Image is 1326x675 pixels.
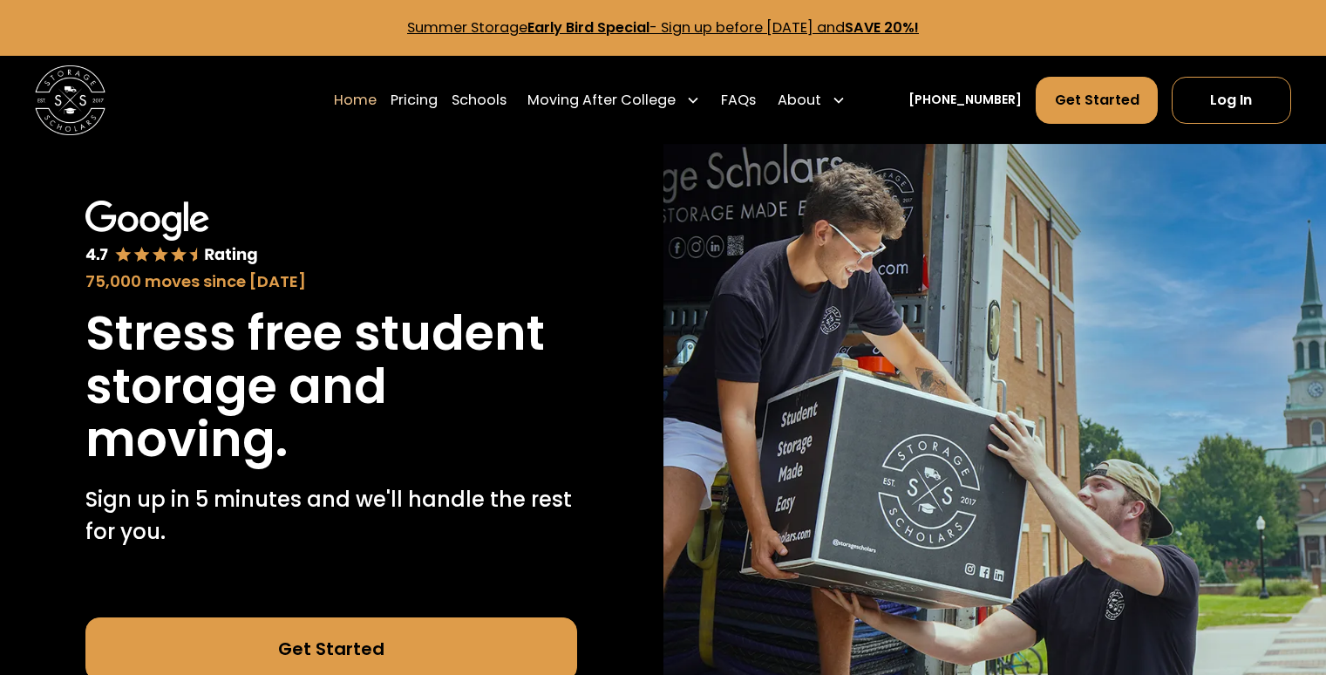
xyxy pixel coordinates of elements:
a: Get Started [1036,77,1157,124]
a: FAQs [721,76,756,125]
img: Storage Scholars main logo [35,65,105,136]
a: Pricing [391,76,438,125]
div: Moving After College [527,90,676,111]
a: home [35,65,105,136]
img: Google 4.7 star rating [85,201,257,267]
strong: Early Bird Special [527,17,649,37]
div: 75,000 moves since [DATE] [85,269,577,293]
a: Home [334,76,377,125]
h1: Stress free student storage and moving. [85,307,577,467]
div: About [778,90,821,111]
div: About [771,76,853,125]
a: Summer StorageEarly Bird Special- Sign up before [DATE] andSAVE 20%! [407,17,919,37]
p: Sign up in 5 minutes and we'll handle the rest for you. [85,484,577,548]
a: [PHONE_NUMBER] [908,91,1022,109]
a: Log In [1172,77,1291,124]
strong: SAVE 20%! [845,17,919,37]
div: Moving After College [520,76,707,125]
a: Schools [452,76,507,125]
